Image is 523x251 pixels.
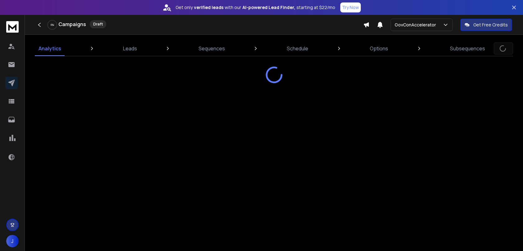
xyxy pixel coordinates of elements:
[460,19,512,31] button: Get Free Credits
[287,45,308,52] p: Schedule
[450,45,485,52] p: Subsequences
[395,22,438,28] p: GovConAccelerator
[473,22,508,28] p: Get Free Credits
[195,41,229,56] a: Sequences
[6,21,19,33] img: logo
[446,41,489,56] a: Subsequences
[119,41,141,56] a: Leads
[176,4,335,11] p: Get only with our starting at $22/mo
[6,235,19,247] button: J
[242,4,295,11] strong: AI-powered Lead Finder,
[283,41,312,56] a: Schedule
[39,45,61,52] p: Analytics
[340,2,361,12] button: Try Now
[199,45,225,52] p: Sequences
[51,23,54,27] p: 0 %
[90,20,106,28] div: Draft
[366,41,392,56] a: Options
[342,4,359,11] p: Try Now
[194,4,223,11] strong: verified leads
[123,45,137,52] p: Leads
[370,45,388,52] p: Options
[35,41,65,56] a: Analytics
[58,21,86,28] h1: Campaigns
